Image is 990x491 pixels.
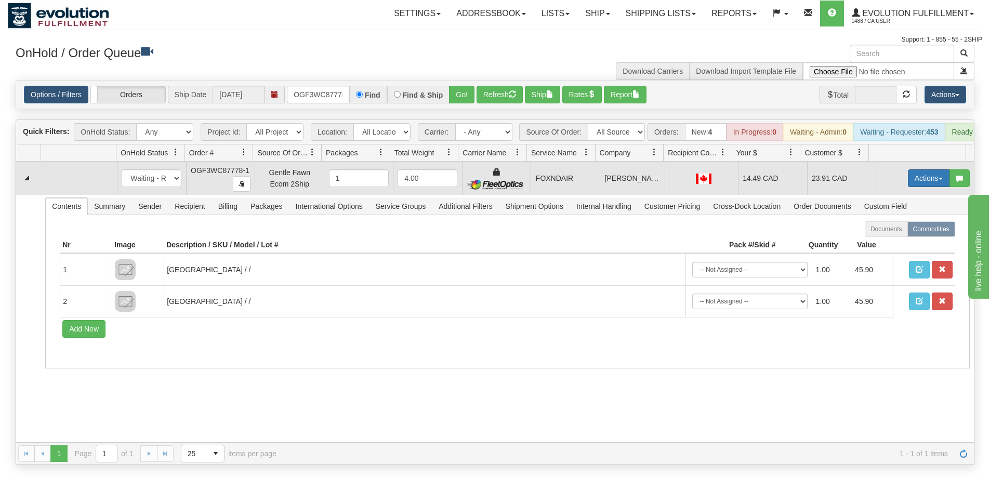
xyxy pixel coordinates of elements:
[112,237,164,254] th: Image
[782,143,800,161] a: Your $ filter column settings
[736,148,757,158] span: Your $
[8,3,109,29] img: logo1488.jpg
[289,198,369,215] span: International Options
[812,258,851,282] td: 1.00
[181,445,276,462] span: items per page
[841,237,893,254] th: Value
[577,143,595,161] a: Service Name filter column settings
[853,123,945,141] div: Waiting - Requester:
[648,123,685,141] span: Orders:
[807,162,876,195] td: 23.91 CAD
[164,254,684,285] td: [GEOGRAPHIC_DATA] / /
[509,143,526,161] a: Carrier Name filter column settings
[704,1,764,26] a: Reports
[372,143,390,161] a: Packages filter column settings
[20,171,33,184] a: Collapse
[525,86,560,103] button: Ship
[201,123,246,141] span: Project Id:
[865,221,908,237] label: Documents
[189,148,214,158] span: Order #
[260,167,320,190] div: Gentle Fawn Ecom 2Ship
[708,128,712,136] strong: 4
[570,198,638,215] span: Internal Handling
[16,45,487,60] h3: OnHold / Order Queue
[577,1,617,26] a: Ship
[844,1,982,26] a: Evolution Fulfillment 1488 / CA User
[534,1,577,26] a: Lists
[16,120,974,144] div: grid toolbar
[75,445,134,462] span: Page of 1
[477,86,523,103] button: Refresh
[851,289,890,313] td: 45.90
[618,1,704,26] a: Shipping lists
[696,174,711,184] img: CA
[858,198,913,215] span: Custom Field
[233,176,250,192] button: Copy to clipboard
[403,91,443,99] label: Find & Ship
[738,162,807,195] td: 14.49 CAD
[287,86,349,103] input: Order #
[62,320,105,338] button: Add New
[926,128,938,136] strong: 453
[638,198,706,215] span: Customer Pricing
[467,179,526,190] img: FleetOptics Inc.
[115,259,136,280] img: 8DAB37Fk3hKpn3AAAAAElFTkSuQmCC
[908,169,949,187] button: Actions
[851,143,868,161] a: Customer $ filter column settings
[804,148,842,158] span: Customer $
[623,67,683,75] a: Download Carriers
[168,86,213,103] span: Ship Date
[803,62,954,80] input: Import
[74,123,136,141] span: OnHold Status:
[499,198,570,215] span: Shipment Options
[531,148,577,158] span: Service Name
[181,445,225,462] span: Page sizes drop down
[257,148,308,158] span: Source Of Order
[707,198,787,215] span: Cross-Dock Location
[164,285,684,317] td: [GEOGRAPHIC_DATA] / /
[394,148,434,158] span: Total Weight
[207,445,224,462] span: select
[842,128,847,136] strong: 0
[24,86,88,103] a: Options / Filters
[311,123,353,141] span: Location:
[418,123,455,141] span: Carrier:
[91,86,165,103] label: Orders
[966,192,989,298] iframe: chat widget
[787,198,857,215] span: Order Documents
[8,6,96,19] div: live help - online
[432,198,499,215] span: Additional Filters
[167,143,184,161] a: OnHold Status filter column settings
[852,16,930,26] span: 1488 / CA User
[88,198,131,215] span: Summary
[727,123,783,141] div: In Progress:
[369,198,432,215] span: Service Groups
[820,86,855,103] span: Total
[244,198,288,215] span: Packages
[440,143,458,161] a: Total Weight filter column settings
[115,291,136,312] img: 8DAB37Fk3hKpn3AAAAAElFTkSuQmCC
[645,143,663,161] a: Company filter column settings
[365,91,380,99] label: Find
[132,198,168,215] span: Sender
[925,86,966,103] button: Actions
[685,237,778,254] th: Pack #/Skid #
[448,1,534,26] a: Addressbook
[303,143,321,161] a: Source Of Order filter column settings
[562,86,602,103] button: Rates
[60,237,112,254] th: Nr
[191,166,249,175] span: OGF3WC87778-1
[386,1,448,26] a: Settings
[668,148,719,158] span: Recipient Country
[604,86,646,103] button: Report
[850,45,954,62] input: Search
[50,445,67,462] span: Page 1
[449,86,474,103] button: Go!
[23,126,69,137] label: Quick Filters:
[600,148,631,158] span: Company
[519,123,588,141] span: Source Of Order:
[783,123,853,141] div: Waiting - Admin:
[714,143,732,161] a: Recipient Country filter column settings
[463,148,506,158] span: Carrier Name
[955,445,972,462] a: Refresh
